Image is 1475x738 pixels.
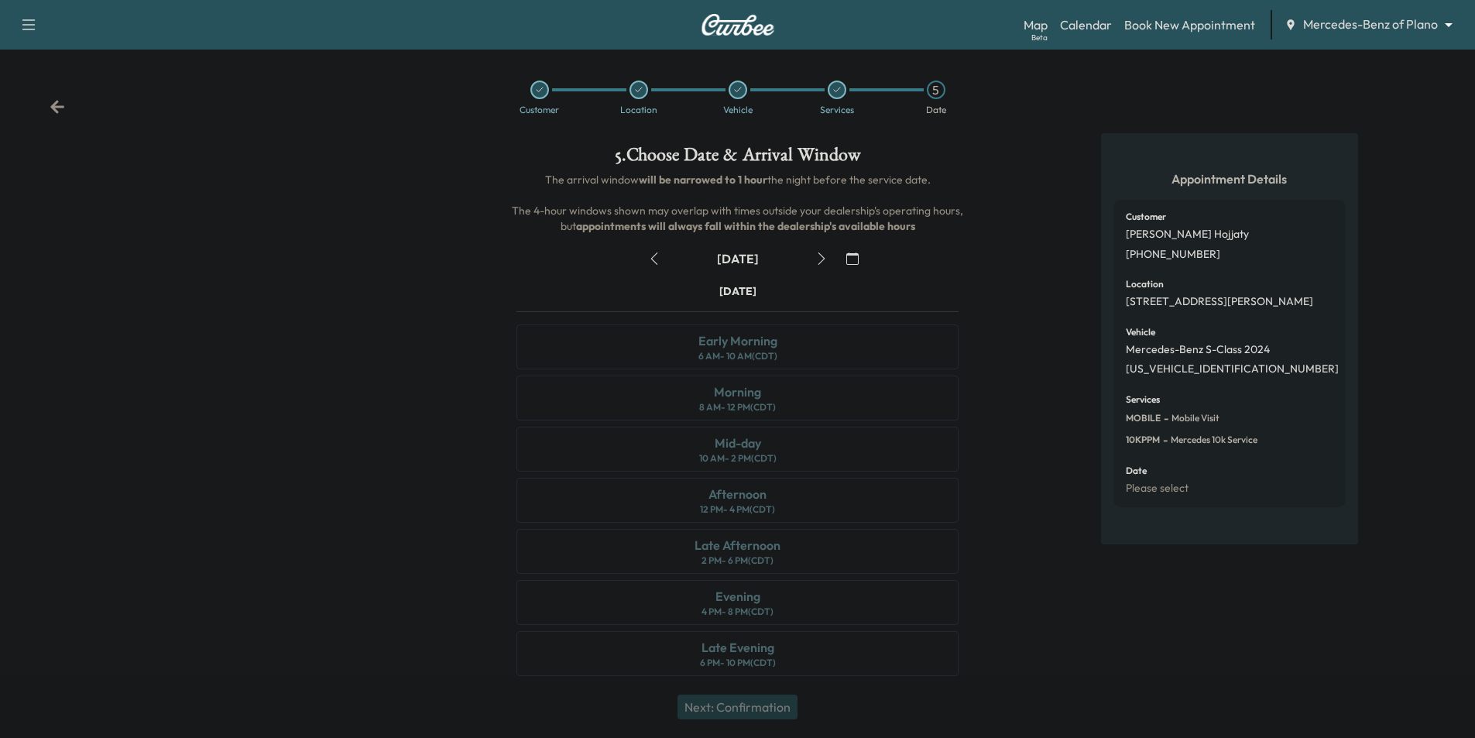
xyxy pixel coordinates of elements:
[1126,295,1313,309] p: [STREET_ADDRESS][PERSON_NAME]
[504,146,971,172] h1: 5 . Choose Date & Arrival Window
[1126,343,1270,357] p: Mercedes-Benz S-Class 2024
[1126,212,1166,221] h6: Customer
[1168,434,1257,446] span: Mercedes 10k Service
[701,14,775,36] img: Curbee Logo
[1124,15,1255,34] a: Book New Appointment
[1126,395,1160,404] h6: Services
[576,219,915,233] b: appointments will always fall within the dealership's available hours
[1113,170,1346,187] h5: Appointment Details
[1031,32,1048,43] div: Beta
[1126,466,1147,475] h6: Date
[1160,432,1168,448] span: -
[717,250,759,267] div: [DATE]
[639,173,767,187] b: will be narrowed to 1 hour
[820,105,854,115] div: Services
[512,173,966,233] span: The arrival window the night before the service date. The 4-hour windows shown may overlap with t...
[1126,280,1164,289] h6: Location
[1161,410,1168,426] span: -
[723,105,753,115] div: Vehicle
[927,81,945,99] div: 5
[1126,248,1220,262] p: [PHONE_NUMBER]
[1060,15,1112,34] a: Calendar
[620,105,657,115] div: Location
[719,283,756,299] div: [DATE]
[1126,328,1155,337] h6: Vehicle
[1024,15,1048,34] a: MapBeta
[1126,228,1249,242] p: [PERSON_NAME] Hojjaty
[50,99,65,115] div: Back
[1126,434,1160,446] span: 10KPPM
[926,105,946,115] div: Date
[1126,412,1161,424] span: MOBILE
[520,105,559,115] div: Customer
[1303,15,1438,33] span: Mercedes-Benz of Plano
[1126,482,1189,496] p: Please select
[1126,362,1339,376] p: [US_VEHICLE_IDENTIFICATION_NUMBER]
[1168,412,1219,424] span: Mobile Visit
